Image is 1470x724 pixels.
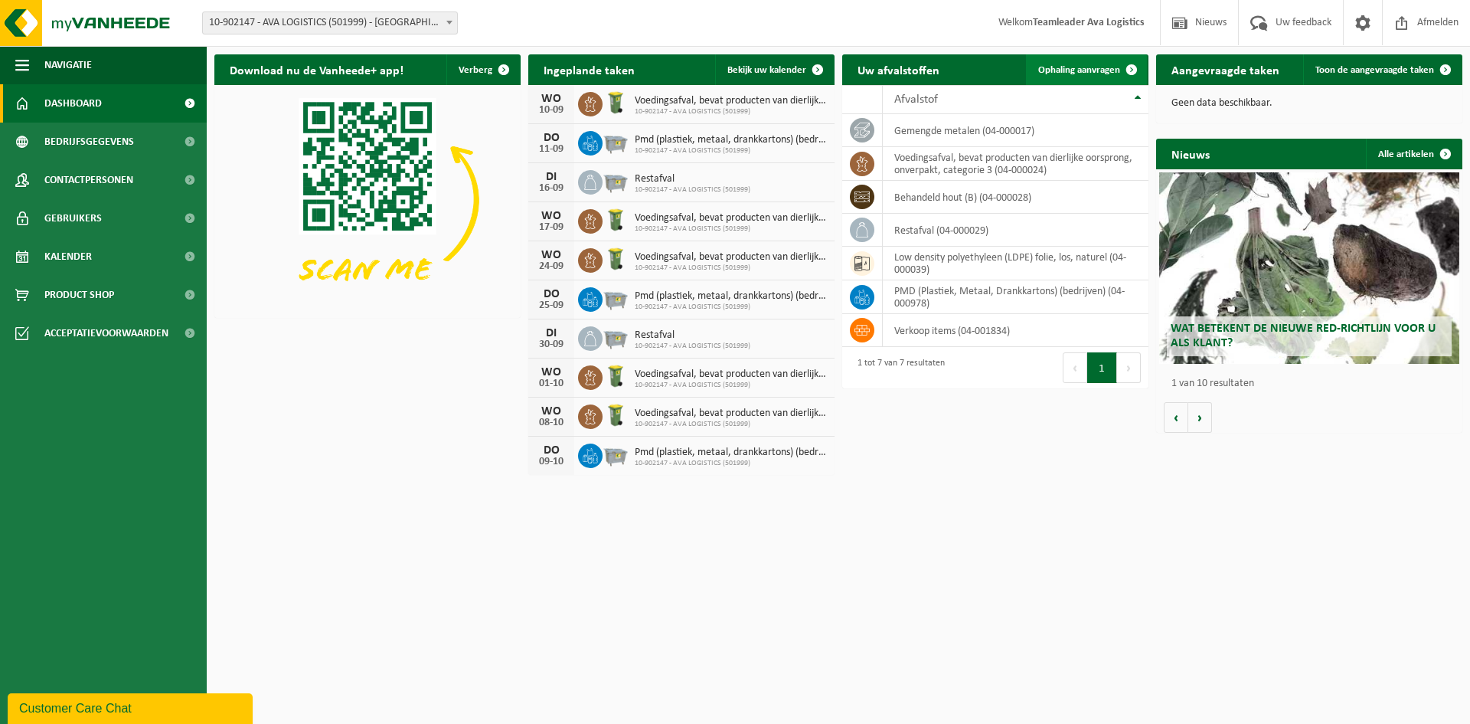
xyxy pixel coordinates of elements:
span: Bedrijfsgegevens [44,123,134,161]
span: 10-902147 - AVA LOGISTICS (501999) - SINT-NIKLAAS [203,12,457,34]
span: 10-902147 - AVA LOGISTICS (501999) [635,420,827,429]
a: Alle artikelen [1366,139,1461,169]
button: Next [1117,352,1141,383]
h2: Aangevraagde taken [1156,54,1295,84]
div: 24-09 [536,261,567,272]
div: WO [536,405,567,418]
div: DO [536,288,567,300]
div: WO [536,210,567,222]
td: verkoop items (04-001834) [883,314,1148,347]
span: Dashboard [44,84,102,123]
img: WB-0140-HPE-GN-50 [603,90,629,116]
img: WB-0140-HPE-GN-50 [603,246,629,272]
button: Previous [1063,352,1087,383]
span: Ophaling aanvragen [1038,65,1120,75]
span: Pmd (plastiek, metaal, drankkartons) (bedrijven) [635,290,827,303]
span: 10-902147 - AVA LOGISTICS (501999) [635,264,827,273]
div: 17-09 [536,222,567,233]
a: Toon de aangevraagde taken [1303,54,1461,85]
h2: Uw afvalstoffen [842,54,955,84]
span: Navigatie [44,46,92,84]
td: low density polyethyleen (LDPE) folie, los, naturel (04-000039) [883,247,1148,280]
span: Voedingsafval, bevat producten van dierlijke oorsprong, onverpakt, categorie 3 [635,212,827,224]
img: WB-2500-GAL-GY-01 [603,168,629,194]
span: 10-902147 - AVA LOGISTICS (501999) [635,224,827,234]
span: Restafval [635,173,750,185]
span: 10-902147 - AVA LOGISTICS (501999) [635,303,827,312]
img: WB-2500-GAL-GY-01 [603,441,629,467]
img: WB-2500-GAL-GY-01 [603,285,629,311]
div: 25-09 [536,300,567,311]
div: 01-10 [536,378,567,389]
button: Vorige [1164,402,1188,433]
h2: Nieuws [1156,139,1225,169]
span: Bekijk uw kalender [727,65,806,75]
div: 10-09 [536,105,567,116]
div: 11-09 [536,144,567,155]
button: Verberg [446,54,519,85]
span: 10-902147 - AVA LOGISTICS (501999) [635,185,750,195]
span: Restafval [635,329,750,342]
strong: Teamleader Ava Logistics [1033,17,1145,28]
img: Download de VHEPlus App [214,85,521,315]
td: restafval (04-000029) [883,214,1148,247]
span: Pmd (plastiek, metaal, drankkartons) (bedrijven) [635,134,827,146]
img: WB-0140-HPE-GN-50 [603,402,629,428]
span: Afvalstof [894,93,938,106]
span: Pmd (plastiek, metaal, drankkartons) (bedrijven) [635,447,827,459]
img: WB-2500-GAL-GY-01 [603,324,629,350]
span: Voedingsafval, bevat producten van dierlijke oorsprong, onverpakt, categorie 3 [635,369,827,381]
a: Ophaling aanvragen [1026,54,1147,85]
button: 1 [1087,352,1117,383]
span: 10-902147 - AVA LOGISTICS (501999) [635,381,827,390]
span: Product Shop [44,276,114,314]
span: 10-902147 - AVA LOGISTICS (501999) [635,146,827,156]
td: voedingsafval, bevat producten van dierlijke oorsprong, onverpakt, categorie 3 (04-000024) [883,147,1148,181]
span: Acceptatievoorwaarden [44,314,168,352]
td: gemengde metalen (04-000017) [883,114,1148,147]
div: 16-09 [536,183,567,194]
span: 10-902147 - AVA LOGISTICS (501999) [635,107,827,116]
iframe: chat widget [8,690,256,724]
a: Bekijk uw kalender [715,54,833,85]
div: 08-10 [536,418,567,428]
span: Voedingsafval, bevat producten van dierlijke oorsprong, onverpakt, categorie 3 [635,251,827,264]
span: Gebruikers [44,199,102,238]
span: Contactpersonen [44,161,133,199]
div: DI [536,327,567,339]
td: PMD (Plastiek, Metaal, Drankkartons) (bedrijven) (04-000978) [883,280,1148,314]
div: 30-09 [536,339,567,350]
p: 1 van 10 resultaten [1171,378,1455,389]
span: Verberg [459,65,492,75]
td: behandeld hout (B) (04-000028) [883,181,1148,214]
span: 10-902147 - AVA LOGISTICS (501999) - SINT-NIKLAAS [202,11,458,34]
div: 09-10 [536,457,567,467]
div: DO [536,444,567,457]
h2: Download nu de Vanheede+ app! [214,54,419,84]
span: Kalender [44,238,92,276]
div: 1 tot 7 van 7 resultaten [850,351,945,385]
span: Voedingsafval, bevat producten van dierlijke oorsprong, onverpakt, categorie 3 [635,95,827,107]
p: Geen data beschikbaar. [1171,98,1447,109]
img: WB-0140-HPE-GN-50 [603,363,629,389]
div: DI [536,171,567,183]
div: DO [536,132,567,144]
span: Wat betekent de nieuwe RED-richtlijn voor u als klant? [1171,323,1436,349]
img: WB-0140-HPE-GN-50 [603,207,629,233]
button: Volgende [1188,402,1212,433]
h2: Ingeplande taken [528,54,650,84]
span: Toon de aangevraagde taken [1315,65,1434,75]
img: WB-2500-GAL-GY-01 [603,129,629,155]
span: Voedingsafval, bevat producten van dierlijke oorsprong, onverpakt, categorie 3 [635,408,827,420]
div: WO [536,93,567,105]
div: WO [536,249,567,261]
a: Wat betekent de nieuwe RED-richtlijn voor u als klant? [1159,172,1459,364]
span: 10-902147 - AVA LOGISTICS (501999) [635,342,750,351]
div: WO [536,366,567,378]
span: 10-902147 - AVA LOGISTICS (501999) [635,459,827,468]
